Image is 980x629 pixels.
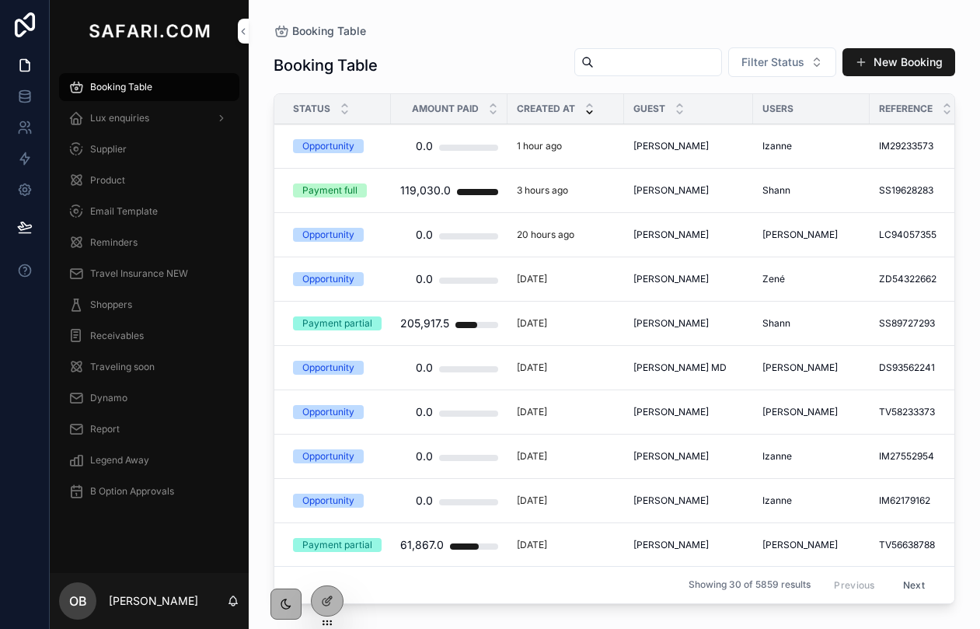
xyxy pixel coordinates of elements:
[59,104,239,132] a: Lux enquiries
[879,273,977,285] a: ZD54322662
[741,54,804,70] span: Filter Status
[416,485,433,516] div: 0.0
[302,361,354,375] div: Opportunity
[762,494,792,507] span: Izanne
[879,184,933,197] span: SS19628283
[517,494,615,507] a: [DATE]
[59,353,239,381] a: Traveling soon
[85,19,213,44] img: App logo
[879,103,933,115] span: Reference
[274,54,378,76] h1: Booking Table
[59,477,239,505] a: B Option Approvals
[879,317,935,330] span: SS89727293
[416,219,433,250] div: 0.0
[879,494,977,507] a: IM62179162
[293,316,382,330] a: Payment partial
[879,317,977,330] a: SS89727293
[293,228,382,242] a: Opportunity
[879,140,933,152] span: IM29233573
[762,184,860,197] a: Shann
[302,449,354,463] div: Opportunity
[416,441,433,472] div: 0.0
[633,103,665,115] span: Guest
[302,538,372,552] div: Payment partial
[400,219,498,250] a: 0.0
[633,229,709,241] span: [PERSON_NAME]
[517,450,615,463] a: [DATE]
[517,273,547,285] p: [DATE]
[633,273,744,285] a: [PERSON_NAME]
[59,229,239,257] a: Reminders
[879,450,977,463] a: IM27552954
[762,140,792,152] span: Izanne
[762,362,838,374] span: [PERSON_NAME]
[633,450,744,463] a: [PERSON_NAME]
[293,538,382,552] a: Payment partial
[633,494,709,507] span: [PERSON_NAME]
[879,406,977,418] a: TV58233373
[400,264,498,295] a: 0.0
[293,494,382,508] a: Opportunity
[879,273,936,285] span: ZD54322662
[633,317,744,330] a: [PERSON_NAME]
[517,317,547,330] p: [DATE]
[633,539,709,551] span: [PERSON_NAME]
[633,539,744,551] a: [PERSON_NAME]
[762,273,860,285] a: Zené
[90,392,127,404] span: Dynamo
[302,139,354,153] div: Opportunity
[293,361,382,375] a: Opportunity
[59,260,239,288] a: Travel Insurance NEW
[293,449,382,463] a: Opportunity
[517,273,615,285] a: [DATE]
[412,103,479,115] span: Amount Paid
[109,593,198,609] p: [PERSON_NAME]
[633,362,744,374] a: [PERSON_NAME] MD
[59,291,239,319] a: Shoppers
[633,229,744,241] a: [PERSON_NAME]
[400,529,444,561] div: 61,867.0
[762,273,785,285] span: Zené
[69,592,87,610] span: OB
[90,236,138,249] span: Reminders
[90,361,155,373] span: Traveling soon
[517,539,615,551] a: [DATE]
[293,405,382,419] a: Opportunity
[517,494,547,507] p: [DATE]
[517,229,615,241] a: 20 hours ago
[59,166,239,194] a: Product
[59,446,239,474] a: Legend Away
[517,229,574,241] p: 20 hours ago
[274,23,366,39] a: Booking Table
[517,362,547,374] p: [DATE]
[59,73,239,101] a: Booking Table
[892,573,936,597] button: Next
[59,384,239,412] a: Dynamo
[879,539,977,551] a: TV56638788
[302,316,372,330] div: Payment partial
[879,450,934,463] span: IM27552954
[90,485,174,498] span: B Option Approvals
[633,450,709,463] span: [PERSON_NAME]
[762,494,860,507] a: Izanne
[762,184,790,197] span: Shann
[517,184,568,197] p: 3 hours ago
[517,450,547,463] p: [DATE]
[762,229,860,241] a: [PERSON_NAME]
[292,23,366,39] span: Booking Table
[517,184,615,197] a: 3 hours ago
[762,539,838,551] span: [PERSON_NAME]
[633,140,744,152] a: [PERSON_NAME]
[302,272,354,286] div: Opportunity
[842,48,955,76] a: New Booking
[633,184,744,197] a: [PERSON_NAME]
[293,183,382,197] a: Payment full
[762,450,860,463] a: Izanne
[416,131,433,162] div: 0.0
[416,264,433,295] div: 0.0
[90,81,152,93] span: Booking Table
[400,397,498,428] a: 0.0
[879,494,930,507] span: IM62179162
[302,228,354,242] div: Opportunity
[633,406,744,418] a: [PERSON_NAME]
